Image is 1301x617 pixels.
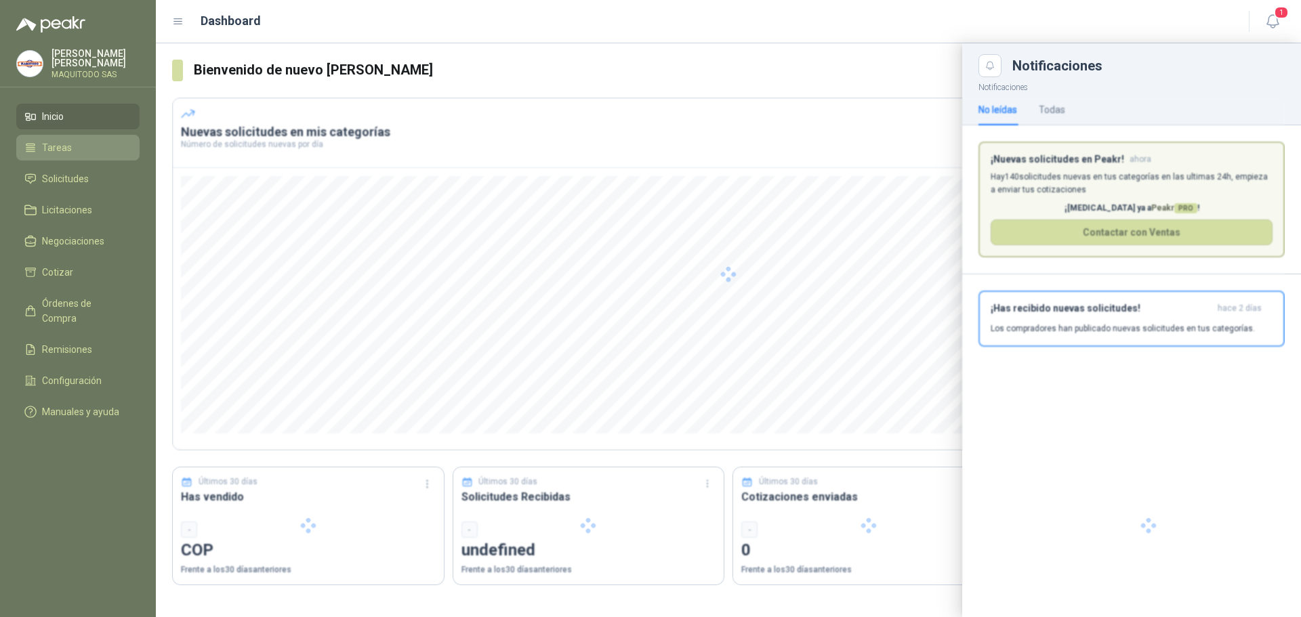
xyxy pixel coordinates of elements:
a: Inicio [16,104,140,129]
a: Cotizar [16,259,140,285]
img: Logo peakr [16,16,85,33]
span: Configuración [42,373,102,388]
a: Negociaciones [16,228,140,254]
a: Licitaciones [16,197,140,223]
span: Órdenes de Compra [42,296,127,326]
a: Solicitudes [16,166,140,192]
img: Company Logo [17,51,43,77]
h1: Dashboard [201,12,261,30]
a: Tareas [16,135,140,161]
span: Tareas [42,140,72,155]
span: Remisiones [42,342,92,357]
span: Negociaciones [42,234,104,249]
p: [PERSON_NAME] [PERSON_NAME] [51,49,140,68]
button: 1 [1260,9,1285,34]
a: Manuales y ayuda [16,399,140,425]
span: 1 [1274,6,1289,19]
span: Solicitudes [42,171,89,186]
span: Manuales y ayuda [42,404,119,419]
a: Remisiones [16,337,140,362]
span: Licitaciones [42,203,92,217]
a: Configuración [16,368,140,393]
span: Cotizar [42,265,73,280]
span: Inicio [42,109,64,124]
p: MAQUITODO SAS [51,70,140,79]
button: Close [978,54,1001,77]
a: Órdenes de Compra [16,291,140,331]
p: Notificaciones [962,77,1301,94]
div: Notificaciones [1012,59,1285,72]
